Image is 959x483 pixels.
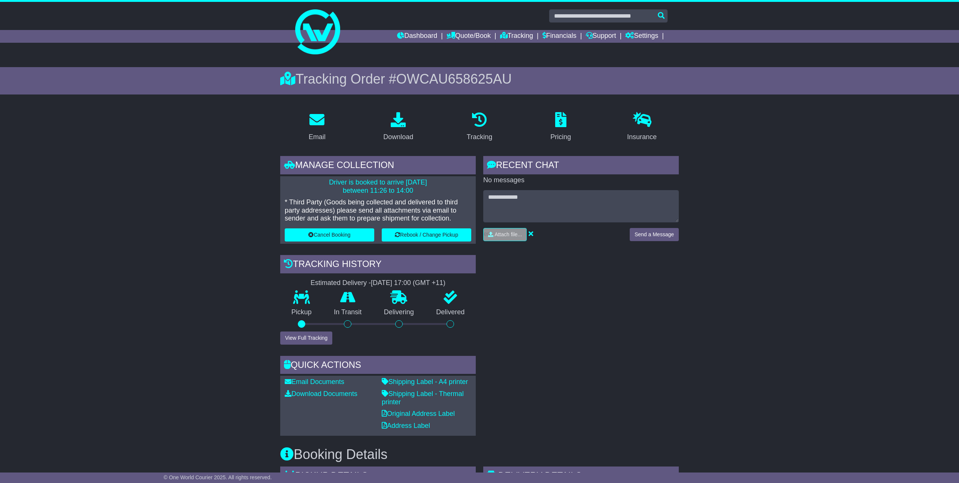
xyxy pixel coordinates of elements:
[280,71,679,87] div: Tracking Order #
[425,308,476,316] p: Delivered
[382,228,471,241] button: Rebook / Change Pickup
[382,422,430,429] a: Address Label
[622,109,662,145] a: Insurance
[280,255,476,275] div: Tracking history
[280,356,476,376] div: Quick Actions
[462,109,497,145] a: Tracking
[373,308,425,316] p: Delivering
[285,178,471,195] p: Driver is booked to arrive [DATE] between 11:26 to 14:00
[323,308,373,316] p: In Transit
[630,228,679,241] button: Send a Message
[483,176,679,184] p: No messages
[285,228,374,241] button: Cancel Booking
[285,390,357,397] a: Download Documents
[500,30,533,43] a: Tracking
[164,474,272,480] span: © One World Courier 2025. All rights reserved.
[280,331,332,345] button: View Full Tracking
[447,30,491,43] a: Quote/Book
[280,447,679,462] h3: Booking Details
[467,132,492,142] div: Tracking
[542,30,577,43] a: Financials
[285,198,471,223] p: * Third Party (Goods being collected and delivered to third party addresses) please send all atta...
[280,308,323,316] p: Pickup
[483,156,679,176] div: RECENT CHAT
[625,30,658,43] a: Settings
[382,390,464,406] a: Shipping Label - Thermal printer
[550,132,571,142] div: Pricing
[383,132,413,142] div: Download
[382,378,468,385] a: Shipping Label - A4 printer
[371,279,445,287] div: [DATE] 17:00 (GMT +11)
[280,279,476,287] div: Estimated Delivery -
[280,156,476,176] div: Manage collection
[378,109,418,145] a: Download
[285,378,344,385] a: Email Documents
[382,410,455,417] a: Original Address Label
[304,109,330,145] a: Email
[586,30,616,43] a: Support
[309,132,326,142] div: Email
[545,109,576,145] a: Pricing
[396,71,512,87] span: OWCAU658625AU
[397,30,437,43] a: Dashboard
[627,132,657,142] div: Insurance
